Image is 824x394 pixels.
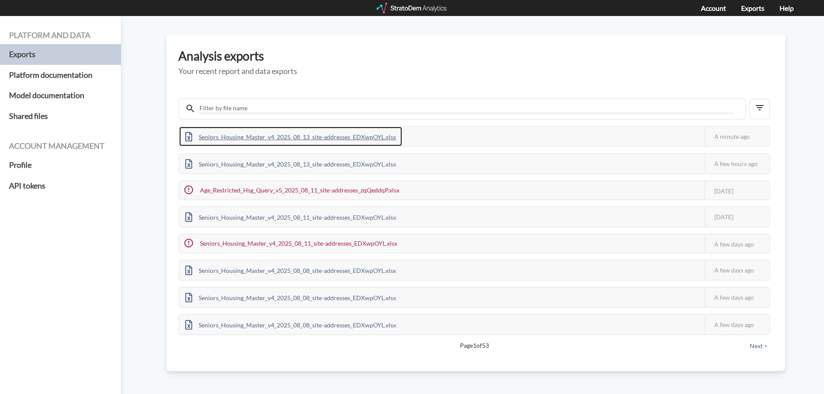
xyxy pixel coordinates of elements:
div: Seniors_Housing_Master_v4_2025_08_11_site-addresses_EDXwpOYL.xlsx [179,234,403,253]
a: Exports [741,4,764,12]
a: Help [780,4,794,12]
div: A few hours ago [704,154,769,173]
div: A few days ago [704,260,769,280]
a: Exports [9,44,112,65]
a: Seniors_Housing_Master_v4_2025_08_08_site-addresses_EDXwpOYL.xlsx [179,293,402,300]
a: Seniors_Housing_Master_v4_2025_08_08_site-addresses_EDXwpOYL.xlsx [179,320,402,327]
input: Filter by file name [199,103,734,113]
div: A few days ago [704,315,769,334]
h5: Your recent report and data exports [178,67,773,76]
div: Seniors_Housing_Master_v4_2025_08_08_site-addresses_EDXwpOYL.xlsx [179,260,402,280]
a: Account [701,4,726,12]
a: Shared files [9,106,112,127]
div: Seniors_Housing_Master_v4_2025_08_08_site-addresses_EDXwpOYL.xlsx [179,315,402,334]
h4: Platform and data [9,31,112,40]
a: Seniors_Housing_Master_v4_2025_08_13_site-addresses_EDXwpOYL.xlsx [179,159,402,167]
div: A minute ago [704,127,769,146]
h4: Account management [9,142,112,151]
div: Seniors_Housing_Master_v4_2025_08_13_site-addresses_EDXwpOYL.xlsx [179,154,402,173]
button: Next > [747,341,770,351]
div: Seniors_Housing_Master_v4_2025_08_08_site-addresses_EDXwpOYL.xlsx [179,288,402,307]
a: Seniors_Housing_Master_v4_2025_08_11_site-addresses_EDXwpOYL.xlsx [179,212,402,220]
span: Page 1 of 53 [209,341,740,350]
a: Seniors_Housing_Master_v4_2025_08_13_site-addresses_EDXwpOYL.xlsx [179,132,402,139]
a: Platform documentation [9,65,112,86]
a: Seniors_Housing_Master_v4_2025_08_08_site-addresses_EDXwpOYL.xlsx [179,266,402,273]
a: Profile [9,155,112,176]
div: A few days ago [704,234,769,254]
div: [DATE] [704,207,769,227]
div: [DATE] [704,181,769,201]
div: Seniors_Housing_Master_v4_2025_08_13_site-addresses_EDXwpOYL.xlsx [179,127,402,146]
h3: Analysis exports [178,49,773,63]
div: Age_Restricted_Hsg_Query_v5_2025_08_11_site-addresses_zqQeddqP.xlsx [179,181,406,199]
a: API tokens [9,176,112,196]
div: A few days ago [704,288,769,307]
div: Seniors_Housing_Master_v4_2025_08_11_site-addresses_EDXwpOYL.xlsx [179,207,402,227]
a: Model documentation [9,85,112,106]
